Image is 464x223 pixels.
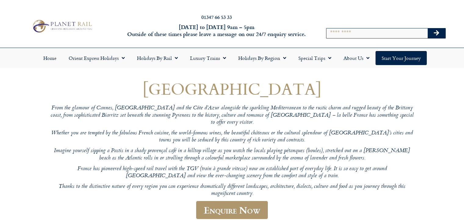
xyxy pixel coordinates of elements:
[37,51,63,65] a: Home
[49,130,415,144] p: Whether you are tempted by the fabulous French cuisine, the world-famous wines, the beautiful châ...
[337,51,376,65] a: About Us
[131,51,184,65] a: Holidays by Rail
[30,18,94,34] img: Planet Rail Train Holidays Logo
[201,13,232,20] a: 01347 66 53 33
[49,166,415,180] p: France has pioneered high-speed rail travel with the TGV (train à grande vitesse) now an establis...
[49,80,415,98] h1: [GEOGRAPHIC_DATA]
[196,201,268,219] a: Enquire Now
[376,51,427,65] a: Start your Journey
[184,51,232,65] a: Luxury Trains
[292,51,337,65] a: Special Trips
[49,105,415,126] p: From the glamour of Cannes, [GEOGRAPHIC_DATA] and the Côte d’Azur alongside the sparkling Mediter...
[3,51,461,65] nav: Menu
[49,148,415,162] p: Imagine yourself sipping a Pastis in a shady provençal café in a hilltop village as you watch the...
[232,51,292,65] a: Holidays by Region
[125,24,308,38] h6: [DATE] to [DATE] 9am – 5pm Outside of these times please leave a message on our 24/7 enquiry serv...
[428,28,445,38] button: Search
[49,183,415,198] p: Thanks to the distinctive nature of every region you can experience dramatically different landsc...
[63,51,131,65] a: Orient Express Holidays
